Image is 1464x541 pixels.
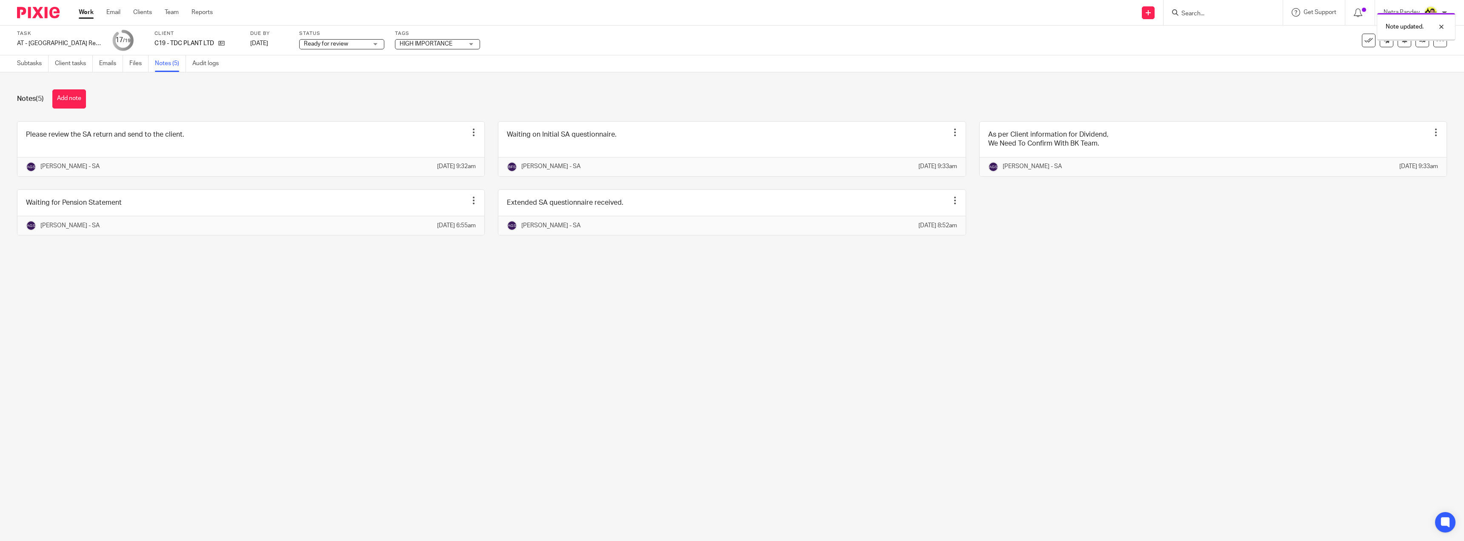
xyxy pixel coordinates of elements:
[918,221,957,230] p: [DATE] 8:52am
[400,41,452,47] span: HIGH IMPORTANCE
[521,162,580,171] p: [PERSON_NAME] - SA
[165,8,179,17] a: Team
[1003,162,1062,171] p: [PERSON_NAME] - SA
[106,8,120,17] a: Email
[79,8,94,17] a: Work
[437,221,476,230] p: [DATE] 6:55am
[26,220,36,231] img: svg%3E
[154,30,240,37] label: Client
[507,220,517,231] img: svg%3E
[17,94,44,103] h1: Notes
[26,162,36,172] img: svg%3E
[40,221,100,230] p: [PERSON_NAME] - SA
[17,30,102,37] label: Task
[507,162,517,172] img: svg%3E
[17,55,49,72] a: Subtasks
[17,39,102,48] div: AT - SA Return - PE 05-04-2025
[123,38,131,43] small: /19
[1399,162,1438,171] p: [DATE] 9:33am
[521,221,580,230] p: [PERSON_NAME] - SA
[36,95,44,102] span: (5)
[1424,6,1438,20] img: Netra-New-Starbridge-Yellow.jpg
[155,55,186,72] a: Notes (5)
[1386,23,1424,31] p: Note updated.
[192,55,225,72] a: Audit logs
[304,41,348,47] span: Ready for review
[40,162,100,171] p: [PERSON_NAME] - SA
[55,55,93,72] a: Client tasks
[99,55,123,72] a: Emails
[52,89,86,109] button: Add note
[299,30,384,37] label: Status
[437,162,476,171] p: [DATE] 9:32am
[250,40,268,46] span: [DATE]
[129,55,149,72] a: Files
[115,35,131,45] div: 17
[988,162,998,172] img: svg%3E
[154,39,214,48] p: C19 - TDC PLANT LTD
[17,7,60,18] img: Pixie
[395,30,480,37] label: Tags
[250,30,289,37] label: Due by
[133,8,152,17] a: Clients
[192,8,213,17] a: Reports
[17,39,102,48] div: AT - [GEOGRAPHIC_DATA] Return - PE [DATE]
[918,162,957,171] p: [DATE] 9:33am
